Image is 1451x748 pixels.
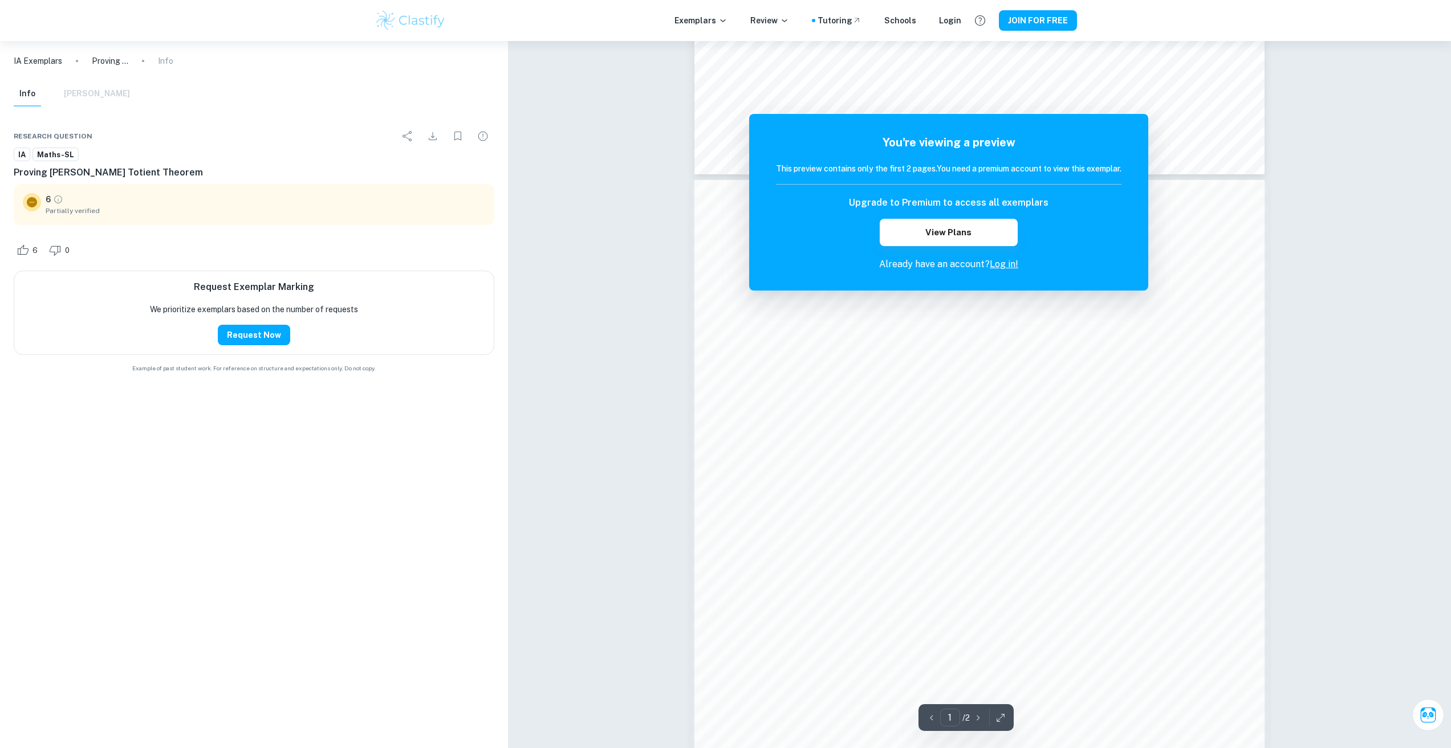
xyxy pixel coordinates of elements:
a: Grade partially verified [53,194,63,205]
button: Info [14,81,41,107]
span: Research question [14,131,92,141]
p: We prioritize exemplars based on the number of requests [150,303,358,316]
span: Maths-SL [33,149,78,161]
h6: Proving [PERSON_NAME] Totient Theorem [14,166,494,179]
span: 6 [26,245,44,256]
p: Proving [PERSON_NAME] Totient Theorem [92,55,128,67]
a: IA [14,148,30,162]
button: Help and Feedback [970,11,990,30]
a: Schools [884,14,916,27]
p: Already have an account? [776,257,1121,271]
a: Login [939,14,961,27]
button: Ask Clai [1412,699,1444,731]
p: Info [158,55,173,67]
button: View Plans [880,219,1018,246]
div: Like [14,241,44,259]
img: Clastify logo [375,9,447,32]
div: Report issue [472,125,494,148]
a: IA Exemplars [14,55,62,67]
h6: Request Exemplar Marking [194,280,314,294]
div: Dislike [46,241,76,259]
button: Request Now [218,325,290,345]
button: JOIN FOR FREE [999,10,1077,31]
a: Tutoring [818,14,861,27]
a: Maths-SL [32,148,79,162]
h6: This preview contains only the first 2 pages. You need a premium account to view this exemplar. [776,162,1121,175]
p: 6 [46,193,51,206]
p: Exemplars [674,14,727,27]
span: Example of past student work. For reference on structure and expectations only. Do not copy. [14,364,494,373]
p: Review [750,14,789,27]
p: / 2 [962,712,970,724]
div: Bookmark [446,125,469,148]
span: IA [14,149,30,161]
a: Log in! [990,259,1018,269]
div: Share [396,125,419,148]
span: Partially verified [46,206,485,216]
h6: Upgrade to Premium to access all exemplars [849,196,1048,210]
h5: You're viewing a preview [776,134,1121,151]
span: 0 [59,245,76,256]
div: Download [421,125,444,148]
